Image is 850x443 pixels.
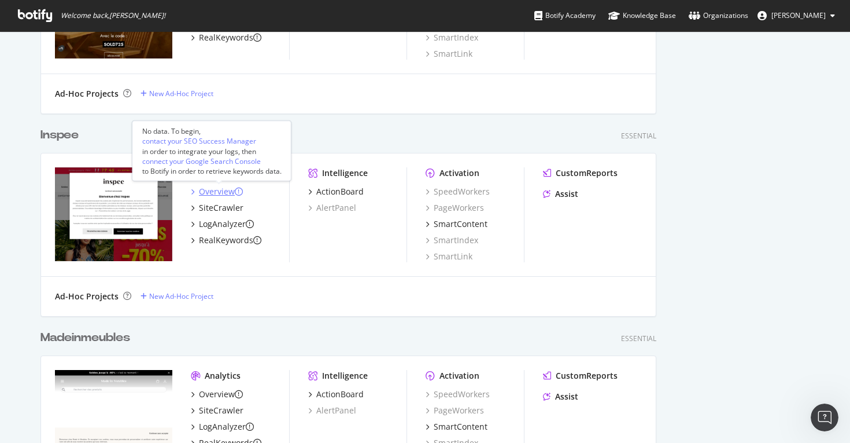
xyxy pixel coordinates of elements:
div: Essential [621,334,656,343]
a: LogAnalyzer [191,218,254,230]
div: Ad-Hoc Projects [55,291,119,302]
div: SiteCrawler [199,202,243,214]
div: Botify Academy [534,10,596,21]
div: RealKeywords [199,235,253,246]
a: Overview [191,186,243,197]
div: contact your SEO Success Manager [142,136,282,146]
button: [PERSON_NAME] [748,6,844,25]
div: LogAnalyzer [199,218,246,230]
a: SmartIndex [426,32,478,43]
div: Organizations [689,10,748,21]
a: PageWorkers [426,202,484,214]
div: Ad-Hoc Projects [55,88,119,100]
div: Analytics [205,370,241,382]
div: Knowledge Base [608,10,676,21]
div: Intelligence [322,370,368,382]
div: LogAnalyzer [199,421,246,433]
div: Madeinmeubles [40,329,130,346]
a: SmartContent [426,218,487,230]
a: Madeinmeubles [40,329,135,346]
a: RealKeywords [191,235,261,246]
a: SiteCrawler [191,202,243,214]
div: No data. To begin, in order to integrate your logs, then to Botify in order to retrieve keywords ... [142,126,282,176]
div: New Ad-Hoc Project [149,89,213,98]
img: www.inspee.com [55,167,172,261]
div: SiteCrawler [199,405,243,416]
a: Inspee [40,127,83,144]
div: Overview [199,186,235,197]
span: Michaël Akalinski [771,10,826,20]
div: SmartContent [434,218,487,230]
div: Inspee [40,127,79,144]
a: PageWorkers [426,405,484,416]
div: SmartContent [434,421,487,433]
div: CustomReports [556,370,618,382]
a: ActionBoard [308,389,364,400]
a: SpeedWorkers [426,186,490,197]
a: CustomReports [543,370,618,382]
div: Overview [199,389,235,400]
div: Assist [555,188,578,200]
a: SmartLink [426,251,472,262]
a: SpeedWorkers [426,389,490,400]
a: Assist [543,391,578,402]
a: Assist [543,188,578,200]
div: RealKeywords [199,32,253,43]
div: Essential [621,131,656,141]
a: AlertPanel [308,202,356,214]
a: New Ad-Hoc Project [141,89,213,98]
a: RealKeywords [191,32,261,43]
a: ActionBoard [308,186,364,197]
div: New Ad-Hoc Project [149,291,213,301]
div: Intelligence [322,167,368,179]
div: connect your Google Search Console [142,156,282,166]
span: Welcome back, [PERSON_NAME] ! [61,11,165,20]
iframe: Intercom live chat [811,404,838,431]
div: Activation [439,167,479,179]
a: SmartContent [426,421,487,433]
div: Activation [439,370,479,382]
div: ActionBoard [316,389,364,400]
a: SmartLink [426,48,472,60]
div: ActionBoard [316,186,364,197]
a: LogAnalyzer [191,421,254,433]
div: Assist [555,391,578,402]
a: CustomReports [543,167,618,179]
div: CustomReports [556,167,618,179]
a: Overview [191,389,243,400]
a: SmartIndex [426,235,478,246]
a: SiteCrawler [191,405,243,416]
a: AlertPanel [308,405,356,416]
a: New Ad-Hoc Project [141,291,213,301]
